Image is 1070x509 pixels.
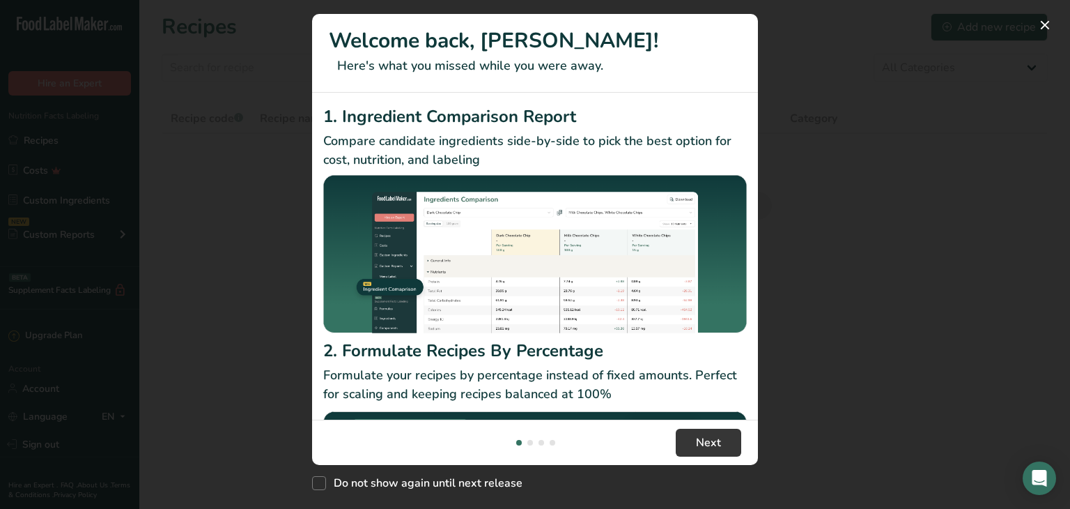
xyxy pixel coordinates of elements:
button: Next [676,429,741,457]
div: Open Intercom Messenger [1023,462,1056,495]
h2: 1. Ingredient Comparison Report [323,104,747,129]
p: Formulate your recipes by percentage instead of fixed amounts. Perfect for scaling and keeping re... [323,366,747,404]
h1: Welcome back, [PERSON_NAME]! [329,25,741,56]
img: Ingredient Comparison Report [323,175,747,333]
span: Next [696,434,721,451]
p: Here's what you missed while you were away. [329,56,741,75]
p: Compare candidate ingredients side-by-side to pick the best option for cost, nutrition, and labeling [323,132,747,169]
h2: 2. Formulate Recipes By Percentage [323,338,747,363]
span: Do not show again until next release [326,476,522,490]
